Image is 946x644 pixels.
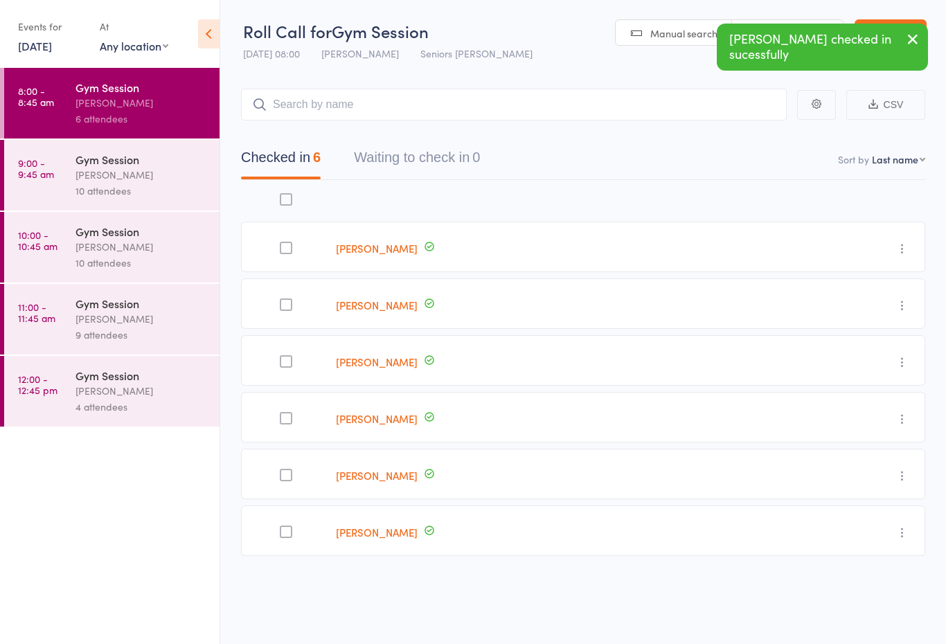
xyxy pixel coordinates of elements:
button: CSV [846,90,925,120]
div: [PERSON_NAME] checked in sucessfully [717,24,928,71]
time: 10:00 - 10:45 am [18,229,57,251]
a: 12:00 -12:45 pmGym Session[PERSON_NAME]4 attendees [4,356,220,427]
div: Gym Session [75,80,208,95]
div: 9 attendees [75,327,208,343]
time: 8:00 - 8:45 am [18,85,54,107]
span: Manual search [650,26,717,40]
div: Gym Session [75,296,208,311]
time: 11:00 - 11:45 am [18,301,55,323]
div: 10 attendees [75,183,208,199]
a: [PERSON_NAME] [336,525,418,539]
div: [PERSON_NAME] [75,167,208,183]
a: [PERSON_NAME] [336,241,418,256]
a: [PERSON_NAME] [336,298,418,312]
div: Last name [872,152,918,166]
div: Any location [100,38,168,53]
a: 10:00 -10:45 amGym Session[PERSON_NAME]10 attendees [4,212,220,283]
div: 0 [472,150,480,165]
button: Waiting to check in0 [354,143,480,179]
div: [PERSON_NAME] [75,311,208,327]
div: At [100,15,168,38]
time: 12:00 - 12:45 pm [18,373,57,395]
div: [PERSON_NAME] [75,383,208,399]
a: 8:00 -8:45 amGym Session[PERSON_NAME]6 attendees [4,68,220,138]
a: 9:00 -9:45 amGym Session[PERSON_NAME]10 attendees [4,140,220,211]
a: [PERSON_NAME] [336,355,418,369]
a: [PERSON_NAME] [336,468,418,483]
div: Gym Session [75,152,208,167]
div: 6 [313,150,321,165]
button: Checked in6 [241,143,321,179]
div: Gym Session [75,224,208,239]
span: Gym Session [332,19,429,42]
a: 11:00 -11:45 amGym Session[PERSON_NAME]9 attendees [4,284,220,355]
span: Roll Call for [243,19,332,42]
div: Gym Session [75,368,208,383]
div: Events for [18,15,86,38]
div: [PERSON_NAME] [75,95,208,111]
div: 6 attendees [75,111,208,127]
span: Seniors [PERSON_NAME] [420,46,533,60]
span: [DATE] 08:00 [243,46,300,60]
label: Sort by [838,152,869,166]
a: [DATE] [18,38,52,53]
input: Search by name [241,89,787,120]
a: Exit roll call [855,19,927,47]
div: 10 attendees [75,255,208,271]
div: 4 attendees [75,399,208,415]
div: [PERSON_NAME] [75,239,208,255]
span: [PERSON_NAME] [321,46,399,60]
time: 9:00 - 9:45 am [18,157,54,179]
a: [PERSON_NAME] [336,411,418,426]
